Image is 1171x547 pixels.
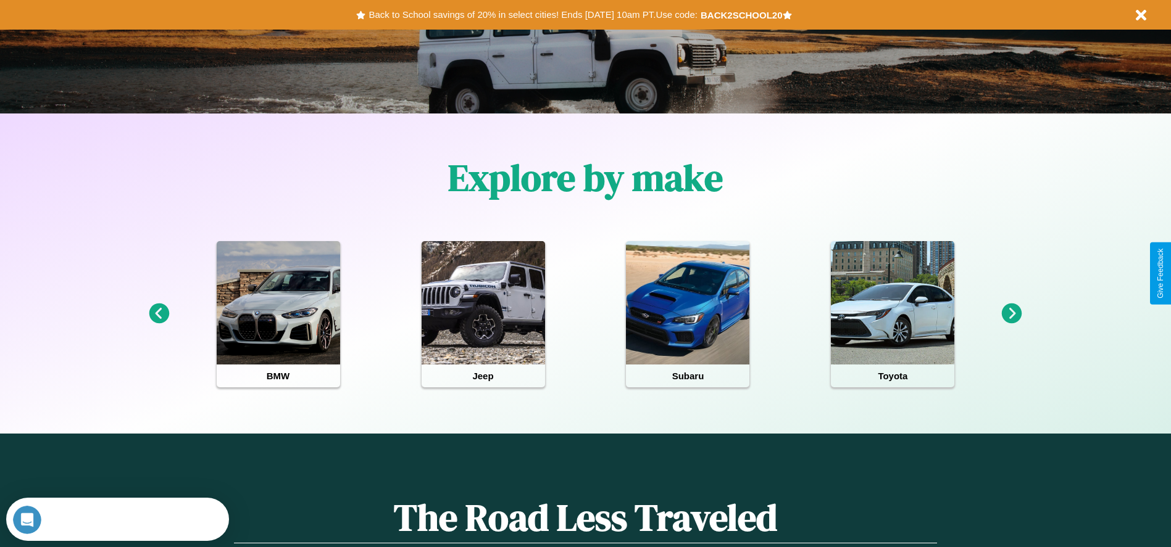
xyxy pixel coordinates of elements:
[701,10,783,20] b: BACK2SCHOOL20
[448,152,723,203] h1: Explore by make
[422,364,545,387] h4: Jeep
[46,20,218,33] div: The team will reply as soon as they can
[831,364,954,387] h4: Toyota
[217,364,340,387] h4: BMW
[12,505,42,535] iframe: Intercom live chat
[234,492,936,543] h1: The Road Less Traveled
[365,6,700,23] button: Back to School savings of 20% in select cities! Ends [DATE] 10am PT.Use code:
[1156,249,1165,298] div: Give Feedback
[5,5,230,39] div: Open Intercom Messenger
[46,10,218,20] div: Need help?
[6,498,229,541] iframe: Intercom live chat discovery launcher
[626,364,749,387] h4: Subaru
